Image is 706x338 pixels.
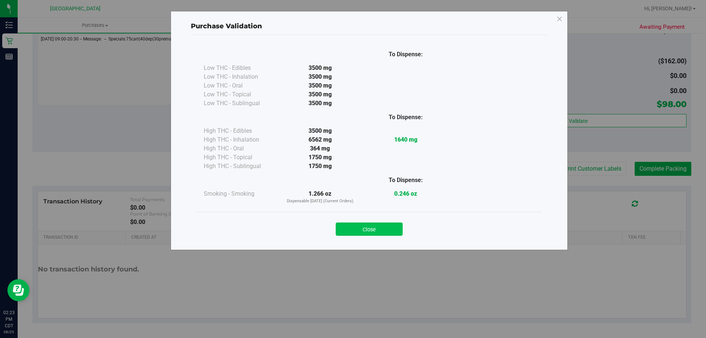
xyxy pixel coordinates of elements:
[394,136,417,143] strong: 1640 mg
[277,81,363,90] div: 3500 mg
[277,72,363,81] div: 3500 mg
[204,64,277,72] div: Low THC - Edibles
[204,99,277,108] div: Low THC - Sublingual
[204,144,277,153] div: High THC - Oral
[277,135,363,144] div: 6562 mg
[7,279,29,301] iframe: Resource center
[277,153,363,162] div: 1750 mg
[191,22,262,30] span: Purchase Validation
[204,135,277,144] div: High THC - Inhalation
[204,189,277,198] div: Smoking - Smoking
[277,162,363,171] div: 1750 mg
[277,198,363,204] p: Dispensable [DATE] (Current Orders)
[277,64,363,72] div: 3500 mg
[204,153,277,162] div: High THC - Topical
[363,176,449,185] div: To Dispense:
[277,127,363,135] div: 3500 mg
[204,162,277,171] div: High THC - Sublingual
[363,50,449,59] div: To Dispense:
[204,81,277,90] div: Low THC - Oral
[204,90,277,99] div: Low THC - Topical
[336,223,403,236] button: Close
[204,72,277,81] div: Low THC - Inhalation
[277,144,363,153] div: 364 mg
[277,189,363,204] div: 1.266 oz
[204,127,277,135] div: High THC - Edibles
[394,190,417,197] strong: 0.246 oz
[277,90,363,99] div: 3500 mg
[277,99,363,108] div: 3500 mg
[363,113,449,122] div: To Dispense:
